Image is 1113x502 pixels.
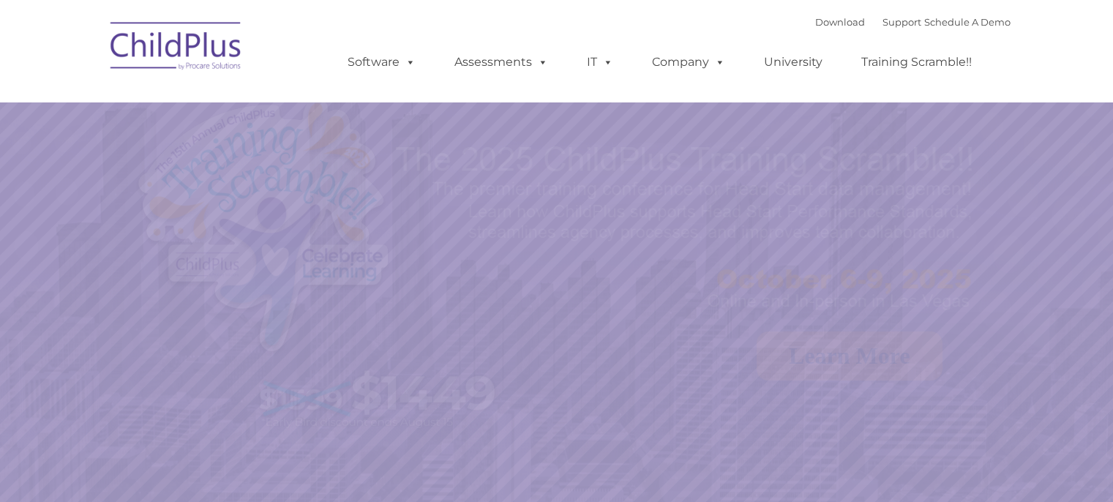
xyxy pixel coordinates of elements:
[103,12,250,85] img: ChildPlus by Procare Solutions
[815,16,1011,28] font: |
[749,48,837,77] a: University
[757,331,943,381] a: Learn More
[333,48,430,77] a: Software
[924,16,1011,28] a: Schedule A Demo
[815,16,865,28] a: Download
[440,48,563,77] a: Assessments
[882,16,921,28] a: Support
[572,48,628,77] a: IT
[847,48,986,77] a: Training Scramble!!
[637,48,740,77] a: Company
